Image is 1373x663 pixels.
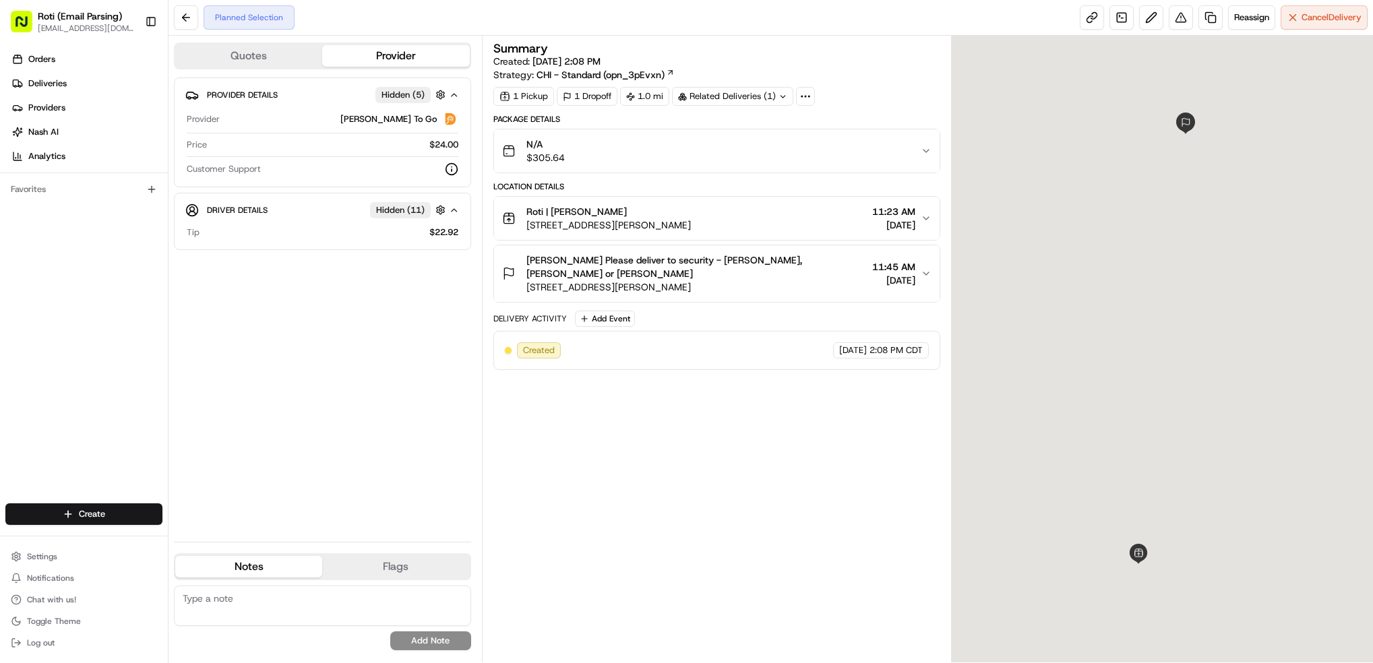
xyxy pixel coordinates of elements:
button: [EMAIL_ADDRESS][DOMAIN_NAME] [38,23,134,34]
span: Created [523,344,555,356]
span: N/A [526,137,565,151]
div: Package Details [493,114,940,125]
div: 1.0 mi [620,87,669,106]
span: [STREET_ADDRESS][PERSON_NAME] [526,280,867,294]
span: $24.00 [429,139,458,151]
button: Create [5,503,162,525]
button: Provider DetailsHidden (5) [185,84,460,106]
button: Driver DetailsHidden (11) [185,199,460,221]
button: Notes [175,556,322,577]
button: Toggle Theme [5,612,162,631]
span: Chat with us! [27,594,76,605]
div: Strategy: [493,68,675,82]
div: $22.92 [205,226,458,239]
span: Reassign [1234,11,1269,24]
span: Create [79,508,105,520]
span: [PERSON_NAME] To Go [340,113,437,125]
button: Provider [322,45,469,67]
span: Tip [187,226,200,239]
span: Toggle Theme [27,616,81,627]
span: Roti | [PERSON_NAME] [526,205,627,218]
button: Roti (Email Parsing) [38,9,122,23]
span: Analytics [28,150,65,162]
span: [DATE] [872,274,915,287]
span: Log out [27,637,55,648]
button: CancelDelivery [1281,5,1368,30]
button: Quotes [175,45,322,67]
button: Roti (Email Parsing)[EMAIL_ADDRESS][DOMAIN_NAME] [5,5,140,38]
button: Hidden (5) [375,86,449,103]
span: Created: [493,55,601,68]
span: 11:23 AM [872,205,915,218]
span: Notifications [27,573,74,583]
button: [PERSON_NAME] Please deliver to security - [PERSON_NAME], [PERSON_NAME] or [PERSON_NAME][STREET_A... [494,245,940,302]
a: CHI - Standard (opn_3pEvxn) [537,68,675,82]
span: Price [187,139,207,151]
div: Related Deliveries (1) [672,87,793,106]
a: Providers [5,97,168,119]
span: $305.64 [526,151,565,164]
button: N/A$305.64 [494,129,940,172]
span: 2:08 PM CDT [869,344,923,356]
span: Settings [27,551,57,562]
span: Customer Support [187,163,261,175]
button: Reassign [1228,5,1275,30]
div: Location Details [493,181,940,192]
span: Orders [28,53,55,65]
a: Orders [5,49,168,70]
span: Nash AI [28,126,59,138]
span: [STREET_ADDRESS][PERSON_NAME] [526,218,691,232]
span: [DATE] 2:08 PM [532,55,601,67]
button: Settings [5,547,162,566]
button: Chat with us! [5,590,162,609]
span: Deliveries [28,77,67,90]
span: Providers [28,102,65,114]
a: Nash AI [5,121,168,143]
button: Log out [5,633,162,652]
span: Provider [187,113,220,125]
span: 11:45 AM [872,260,915,274]
span: Driver Details [207,205,268,216]
span: Hidden ( 11 ) [376,204,425,216]
button: Notifications [5,569,162,588]
span: [PERSON_NAME] Please deliver to security - [PERSON_NAME], [PERSON_NAME] or [PERSON_NAME] [526,253,867,280]
img: ddtg_logo_v2.png [442,111,458,127]
button: Hidden (11) [370,201,449,218]
div: 1 Pickup [493,87,554,106]
a: Analytics [5,146,168,167]
div: Delivery Activity [493,313,567,324]
button: Add Event [575,311,635,327]
button: Roti | [PERSON_NAME][STREET_ADDRESS][PERSON_NAME]11:23 AM[DATE] [494,197,940,240]
span: [DATE] [839,344,867,356]
span: Provider Details [207,90,278,100]
span: Cancel Delivery [1302,11,1362,24]
span: [DATE] [872,218,915,232]
button: Flags [322,556,469,577]
h3: Summary [493,42,548,55]
div: 1 Dropoff [557,87,617,106]
span: Hidden ( 5 ) [382,89,425,101]
div: Favorites [5,179,162,200]
span: CHI - Standard (opn_3pEvxn) [537,68,665,82]
a: Deliveries [5,73,168,94]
